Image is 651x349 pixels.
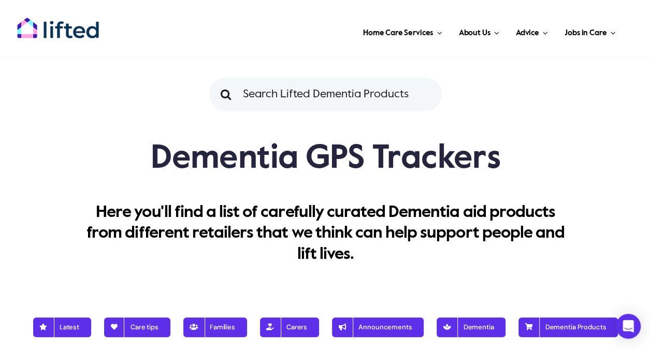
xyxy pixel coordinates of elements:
[565,25,606,41] span: Jobs in Care
[344,323,412,331] span: Announcements
[209,78,442,111] input: Search Lifted Dementia Products
[561,16,619,47] a: Jobs in Care
[45,323,79,331] span: Latest
[104,313,170,341] a: Care tips
[81,202,570,265] p: Here you'll find a list of carefully curated Dementia aid products from different retailers that ...
[33,313,91,341] a: Latest
[513,16,551,47] a: Advice
[360,16,445,47] a: Home Care Services
[17,308,634,341] nav: Blog Nav
[116,323,158,331] span: Care tips
[17,17,99,27] a: lifted-logo
[332,313,424,341] a: Announcements
[458,25,490,41] span: About Us
[195,323,235,331] span: Families
[437,313,505,341] a: Dementia
[455,16,502,47] a: About Us
[209,78,242,111] input: Search
[363,25,433,41] span: Home Care Services
[122,16,619,47] nav: Main Menu
[183,313,247,341] a: Families
[516,25,539,41] span: Advice
[260,313,319,341] a: Carers
[518,313,618,341] a: Dementia Products
[17,138,634,179] h1: Dementia GPS Trackers
[530,323,606,331] span: Dementia Products
[272,323,307,331] span: Carers
[616,314,641,339] div: Open Intercom Messenger
[449,323,494,331] span: Dementia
